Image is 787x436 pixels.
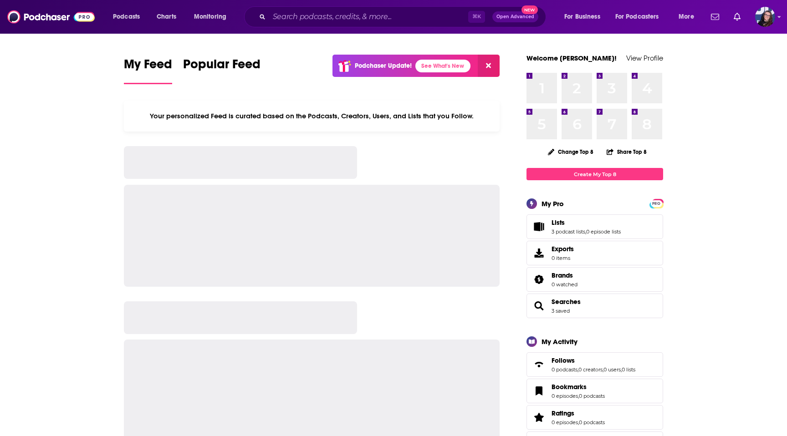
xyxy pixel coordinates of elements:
[552,366,577,373] a: 0 podcasts
[552,409,605,417] a: Ratings
[521,5,538,14] span: New
[530,385,548,397] a: Bookmarks
[552,419,578,426] a: 0 episodes
[530,273,548,286] a: Brands
[124,101,500,132] div: Your personalized Feed is curated based on the Podcasts, Creators, Users, and Lists that you Follow.
[564,10,600,23] span: For Business
[526,214,663,239] span: Lists
[526,379,663,403] span: Bookmarks
[124,56,172,84] a: My Feed
[552,218,621,227] a: Lists
[183,56,261,84] a: Popular Feed
[194,10,226,23] span: Monitoring
[730,9,744,25] a: Show notifications dropdown
[468,11,485,23] span: ⌘ K
[626,54,663,62] a: View Profile
[552,383,605,391] a: Bookmarks
[552,383,587,391] span: Bookmarks
[552,308,570,314] a: 3 saved
[622,366,635,373] a: 0 lists
[526,352,663,377] span: Follows
[253,6,555,27] div: Search podcasts, credits, & more...
[542,199,564,208] div: My Pro
[542,146,599,157] button: Change Top 8
[530,358,548,371] a: Follows
[615,10,659,23] span: For Podcasters
[578,419,579,426] span: ,
[707,9,723,25] a: Show notifications dropdown
[183,56,261,77] span: Popular Feed
[415,60,470,72] a: See What's New
[355,62,412,70] p: Podchaser Update!
[530,220,548,233] a: Lists
[552,271,573,279] span: Brands
[530,299,548,312] a: Searches
[755,7,775,27] img: User Profile
[577,366,578,373] span: ,
[579,419,605,426] a: 0 podcasts
[552,356,575,365] span: Follows
[606,143,647,161] button: Share Top 8
[755,7,775,27] span: Logged in as CallieDaruk
[578,393,579,399] span: ,
[188,10,238,24] button: open menu
[609,10,672,24] button: open menu
[107,10,152,24] button: open menu
[526,168,663,180] a: Create My Top 8
[151,10,182,24] a: Charts
[7,8,95,25] img: Podchaser - Follow, Share and Rate Podcasts
[113,10,140,23] span: Podcasts
[269,10,468,24] input: Search podcasts, credits, & more...
[552,356,635,365] a: Follows
[603,366,603,373] span: ,
[578,366,603,373] a: 0 creators
[542,337,577,346] div: My Activity
[526,54,617,62] a: Welcome [PERSON_NAME]!
[585,228,586,235] span: ,
[530,411,548,424] a: Ratings
[496,15,534,19] span: Open Advanced
[552,245,574,253] span: Exports
[526,267,663,292] span: Brands
[679,10,694,23] span: More
[552,228,585,235] a: 3 podcast lists
[124,56,172,77] span: My Feed
[579,393,605,399] a: 0 podcasts
[552,255,574,261] span: 0 items
[558,10,612,24] button: open menu
[552,271,577,279] a: Brands
[157,10,176,23] span: Charts
[586,228,621,235] a: 0 episode lists
[530,247,548,259] span: Exports
[552,281,577,288] a: 0 watched
[552,218,565,227] span: Lists
[526,405,663,430] span: Ratings
[621,366,622,373] span: ,
[552,409,574,417] span: Ratings
[552,298,581,306] a: Searches
[526,294,663,318] span: Searches
[526,241,663,265] a: Exports
[603,366,621,373] a: 0 users
[755,7,775,27] button: Show profile menu
[651,200,662,207] a: PRO
[672,10,705,24] button: open menu
[492,11,538,22] button: Open AdvancedNew
[552,393,578,399] a: 0 episodes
